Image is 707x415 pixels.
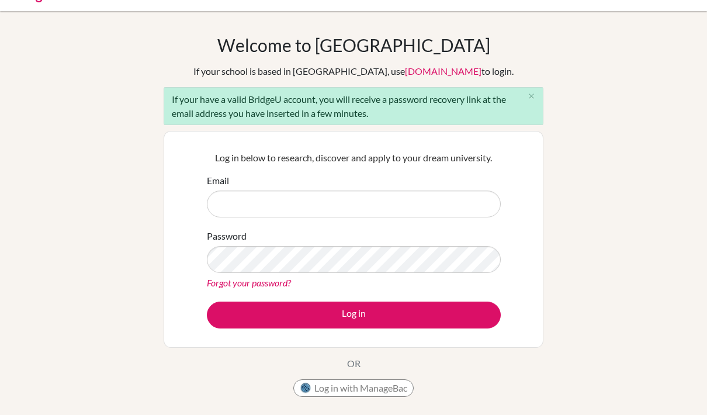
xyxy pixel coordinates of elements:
[207,174,229,188] label: Email
[519,88,543,105] button: Close
[207,151,501,165] p: Log in below to research, discover and apply to your dream university.
[164,87,543,125] div: If your have a valid BridgeU account, you will receive a password recovery link at the email addr...
[193,64,514,78] div: If your school is based in [GEOGRAPHIC_DATA], use to login.
[207,302,501,328] button: Log in
[405,65,481,77] a: [DOMAIN_NAME]
[293,379,414,397] button: Log in with ManageBac
[217,34,490,56] h1: Welcome to [GEOGRAPHIC_DATA]
[207,277,291,288] a: Forgot your password?
[347,357,361,371] p: OR
[527,92,536,101] i: close
[207,229,247,243] label: Password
